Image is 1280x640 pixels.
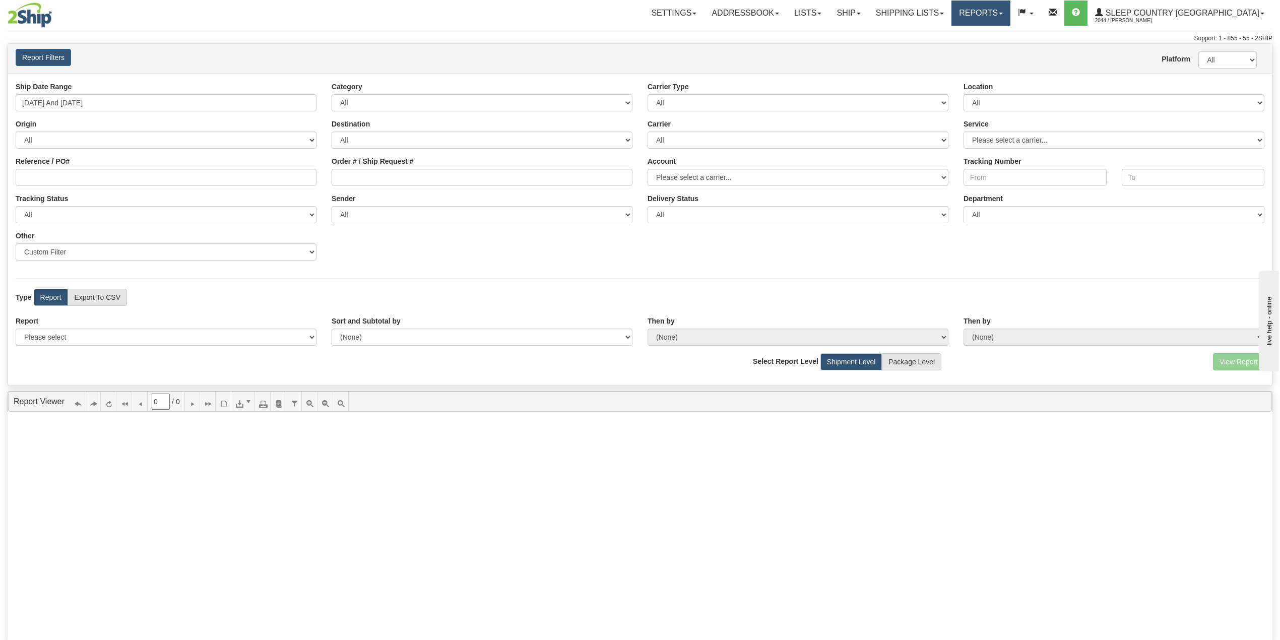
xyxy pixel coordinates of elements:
[16,231,34,241] label: Other
[1087,1,1272,26] a: Sleep Country [GEOGRAPHIC_DATA] 2044 / [PERSON_NAME]
[16,49,71,66] button: Report Filters
[16,292,32,302] label: Type
[648,119,671,129] label: Carrier
[16,119,36,129] label: Origin
[648,156,676,166] label: Account
[964,169,1107,186] input: From
[1122,169,1265,186] input: To
[964,316,991,326] label: Then by
[964,82,993,92] label: Location
[648,194,698,204] label: Please ensure data set in report has been RECENTLY tracked from your Shipment History
[648,316,675,326] label: Then by
[787,1,829,26] a: Lists
[829,1,868,26] a: Ship
[1257,269,1279,371] iframe: chat widget
[8,9,93,16] div: live help - online
[704,1,787,26] a: Addressbook
[14,397,65,406] a: Report Viewer
[34,289,68,306] label: Report
[172,397,174,407] span: /
[16,156,70,166] label: Reference / PO#
[648,206,948,223] select: Please ensure data set in report has been RECENTLY tracked from your Shipment History
[332,316,401,326] label: Sort and Subtotal by
[964,194,1003,204] label: Department
[16,316,38,326] label: Report
[332,82,362,92] label: Category
[951,1,1010,26] a: Reports
[16,82,72,92] label: Ship Date Range
[16,194,68,204] label: Tracking Status
[882,353,941,370] label: Package Level
[753,356,818,366] label: Select Report Level
[1095,16,1171,26] span: 2044 / [PERSON_NAME]
[8,34,1272,43] div: Support: 1 - 855 - 55 - 2SHIP
[868,1,951,26] a: Shipping lists
[332,194,355,204] label: Sender
[644,1,704,26] a: Settings
[1213,353,1264,370] button: View Report
[68,289,127,306] label: Export To CSV
[964,156,1021,166] label: Tracking Number
[1162,54,1183,64] label: Platform
[820,353,882,370] label: Shipment Level
[648,82,688,92] label: Carrier Type
[176,397,180,407] span: 0
[332,119,370,129] label: Destination
[964,119,989,129] label: Service
[332,156,414,166] label: Order # / Ship Request #
[8,3,52,28] img: logo2044.jpg
[1103,9,1259,17] span: Sleep Country [GEOGRAPHIC_DATA]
